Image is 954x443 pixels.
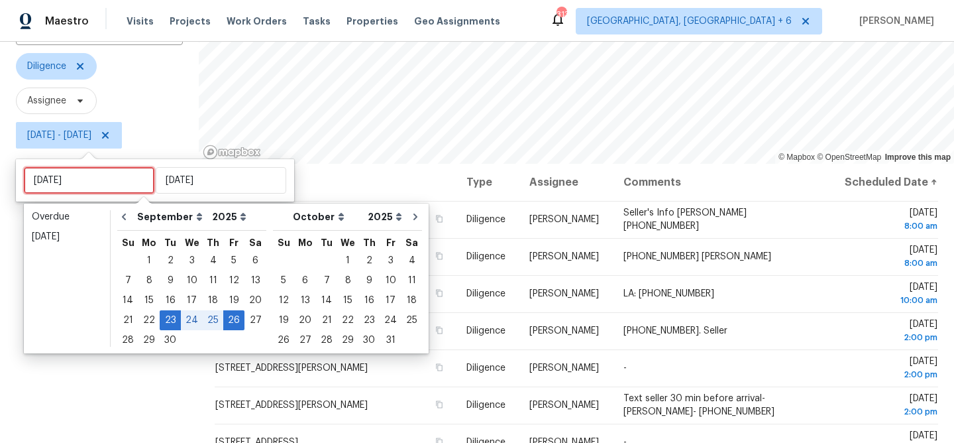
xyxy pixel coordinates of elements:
[27,207,107,350] ul: Date picker shortcuts
[223,251,244,270] div: 5
[294,311,316,330] div: 20
[273,330,294,350] div: Sun Oct 26 2025
[244,271,266,290] div: Sat Sep 13 2025
[273,271,294,290] div: 5
[117,330,138,350] div: Sun Sep 28 2025
[244,311,266,330] div: 27
[556,8,566,21] div: 313
[160,330,181,350] div: Tue Sep 30 2025
[337,251,358,270] div: 1
[380,290,401,310] div: Fri Oct 17 2025
[207,238,219,247] abbr: Thursday
[117,331,138,349] div: 28
[380,330,401,350] div: Fri Oct 31 2025
[127,15,154,28] span: Visits
[405,238,418,247] abbr: Saturday
[203,271,223,290] div: 11
[414,15,500,28] span: Geo Assignments
[337,290,358,310] div: Wed Oct 15 2025
[122,238,134,247] abbr: Sunday
[433,399,445,411] button: Copy Address
[203,251,223,271] div: Thu Sep 04 2025
[294,291,316,310] div: 13
[227,15,287,28] span: Work Orders
[433,213,445,225] button: Copy Address
[456,164,519,201] th: Type
[138,330,160,350] div: Mon Sep 29 2025
[215,164,456,201] th: Address
[316,330,337,350] div: Tue Oct 28 2025
[613,164,830,201] th: Comments
[466,401,505,410] span: Diligence
[623,289,714,298] span: LA: [PHONE_NUMBER]
[160,311,181,330] div: 23
[181,251,203,270] div: 3
[380,291,401,310] div: 17
[203,145,261,160] a: Mapbox homepage
[623,394,774,416] span: Text seller 30 min before arrival- [PERSON_NAME]- [PHONE_NUMBER]
[160,271,181,290] div: Tue Sep 09 2025
[841,294,937,307] div: 10:00 am
[160,251,181,271] div: Tue Sep 02 2025
[229,238,238,247] abbr: Friday
[466,289,505,298] span: Diligence
[405,204,425,230] button: Go to next month
[341,238,355,247] abbr: Wednesday
[273,331,294,349] div: 26
[138,291,160,310] div: 15
[160,310,181,330] div: Tue Sep 23 2025
[142,238,156,247] abbr: Monday
[138,331,160,349] div: 29
[273,271,294,290] div: Sun Oct 05 2025
[466,363,505,373] span: Diligence
[316,311,337,330] div: 21
[294,330,316,350] div: Mon Oct 27 2025
[215,363,368,373] span: [STREET_ADDRESS][PERSON_NAME]
[294,271,316,290] div: Mon Oct 06 2025
[215,401,368,410] span: [STREET_ADDRESS][PERSON_NAME]
[160,251,181,270] div: 2
[181,271,203,290] div: Wed Sep 10 2025
[273,291,294,310] div: 12
[854,15,934,28] span: [PERSON_NAME]
[32,230,102,243] div: [DATE]
[316,290,337,310] div: Tue Oct 14 2025
[223,271,244,290] div: 12
[244,290,266,310] div: Sat Sep 20 2025
[209,207,250,227] select: Year
[358,251,380,271] div: Thu Oct 02 2025
[181,290,203,310] div: Wed Sep 17 2025
[380,271,401,290] div: Fri Oct 10 2025
[294,271,316,290] div: 6
[587,15,792,28] span: [GEOGRAPHIC_DATA], [GEOGRAPHIC_DATA] + 6
[841,257,937,270] div: 8:00 am
[203,311,223,330] div: 25
[841,220,937,233] div: 8:00 am
[841,394,937,418] span: [DATE]
[466,215,505,224] span: Diligence
[160,291,181,310] div: 16
[156,167,286,194] input: End date
[529,289,599,298] span: [PERSON_NAME]
[337,271,358,290] div: Wed Oct 08 2025
[380,331,401,349] div: 31
[380,310,401,330] div: Fri Oct 24 2025
[244,251,266,271] div: Sat Sep 06 2025
[138,251,160,270] div: 1
[358,271,380,290] div: 9
[337,330,358,350] div: Wed Oct 29 2025
[170,15,211,28] span: Projects
[45,15,89,28] span: Maestro
[160,290,181,310] div: Tue Sep 16 2025
[138,311,160,330] div: 22
[380,311,401,330] div: 24
[181,291,203,310] div: 17
[623,326,727,336] span: [PHONE_NUMBER]. Seller
[203,291,223,310] div: 18
[841,245,937,270] span: [DATE]
[181,271,203,290] div: 10
[114,204,134,230] button: Go to previous month
[337,331,358,349] div: 29
[401,311,422,330] div: 25
[358,330,380,350] div: Thu Oct 30 2025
